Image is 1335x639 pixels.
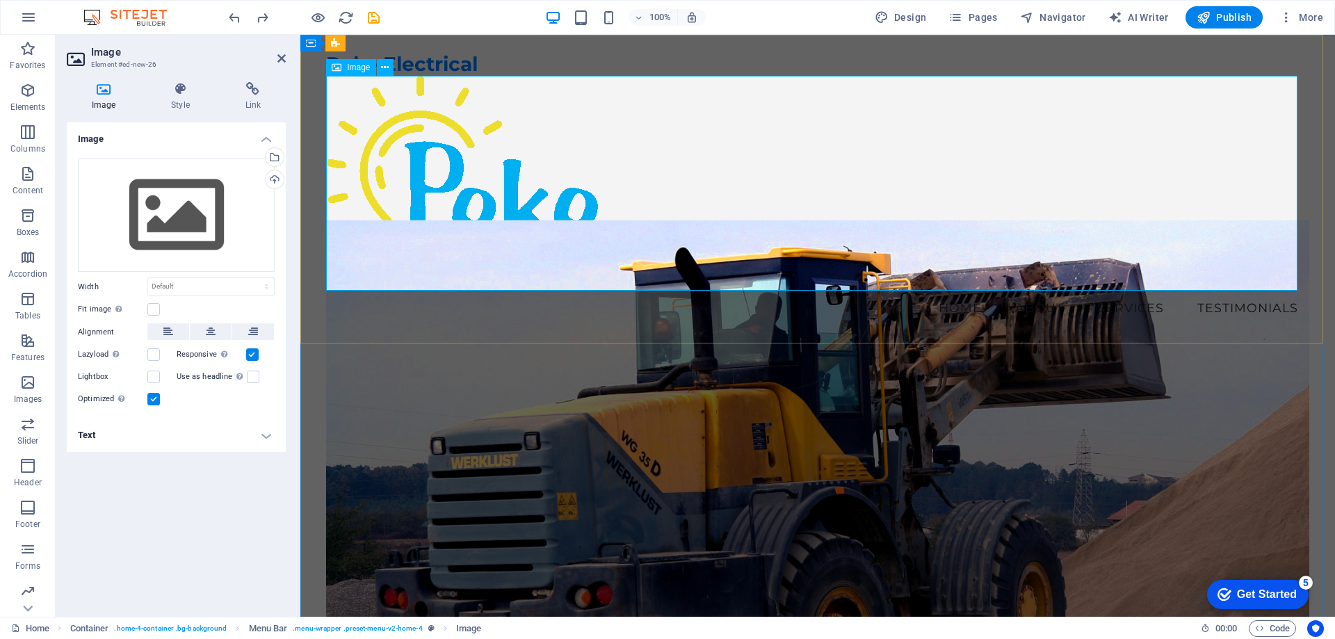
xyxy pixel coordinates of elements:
[67,419,286,452] h4: Text
[78,301,147,318] label: Fit image
[337,9,354,26] button: reload
[1225,623,1227,633] span: :
[78,283,147,291] label: Width
[78,324,147,341] label: Alignment
[1020,10,1086,24] span: Navigator
[1103,6,1174,29] button: AI Writer
[254,9,270,26] button: redo
[869,6,932,29] div: Design (Ctrl+Alt+Y)
[869,6,932,29] button: Design
[227,10,243,26] i: Undo: Add element (Ctrl+Z)
[91,46,286,58] h2: Image
[10,102,46,113] p: Elements
[875,10,927,24] span: Design
[1014,6,1092,29] button: Navigator
[948,10,997,24] span: Pages
[366,10,382,26] i: Save (Ctrl+S)
[649,9,672,26] h6: 100%
[14,394,42,405] p: Images
[943,6,1003,29] button: Pages
[78,369,147,385] label: Lightbox
[1274,6,1329,29] button: More
[91,58,258,71] h3: Element #ed-new-26
[78,346,147,363] label: Lazyload
[41,15,101,28] div: Get Started
[15,519,40,530] p: Footer
[1249,620,1296,637] button: Code
[67,122,286,147] h4: Image
[70,620,109,637] span: Click to select. Double-click to edit
[1108,10,1169,24] span: AI Writer
[1255,620,1290,637] span: Code
[67,82,146,111] h4: Image
[226,9,243,26] button: undo
[13,185,43,196] p: Content
[1279,10,1323,24] span: More
[70,620,482,637] nav: breadcrumb
[177,346,246,363] label: Responsive
[15,310,40,321] p: Tables
[365,9,382,26] button: save
[338,10,354,26] i: Reload page
[629,9,678,26] button: 100%
[293,620,422,637] span: . menu-wrapper .preset-menu-v2-home-4
[11,7,113,36] div: Get Started 5 items remaining, 0% complete
[1201,620,1238,637] h6: Session time
[249,620,288,637] span: Click to select. Double-click to edit
[11,620,49,637] a: Click to cancel selection. Double-click to open Pages
[347,63,370,72] span: Image
[103,3,117,17] div: 5
[10,60,45,71] p: Favorites
[177,369,247,385] label: Use as headline
[1186,6,1263,29] button: Publish
[17,227,40,238] p: Boxes
[8,268,47,280] p: Accordion
[80,9,184,26] img: Editor Logo
[14,477,42,488] p: Header
[1307,620,1324,637] button: Usercentrics
[15,560,40,572] p: Forms
[456,620,481,637] span: Click to select. Double-click to edit
[220,82,286,111] h4: Link
[11,352,44,363] p: Features
[78,391,147,407] label: Optimized
[114,620,227,637] span: . home-4-container .bg-background
[428,624,435,632] i: This element is a customizable preset
[10,143,45,154] p: Columns
[309,9,326,26] button: Click here to leave preview mode and continue editing
[146,82,220,111] h4: Style
[254,10,270,26] i: Redo: Change image (Ctrl+Y, ⌘+Y)
[1197,10,1252,24] span: Publish
[78,159,275,273] div: Select files from the file manager, stock photos, or upload file(s)
[17,435,39,446] p: Slider
[1215,620,1237,637] span: 00 00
